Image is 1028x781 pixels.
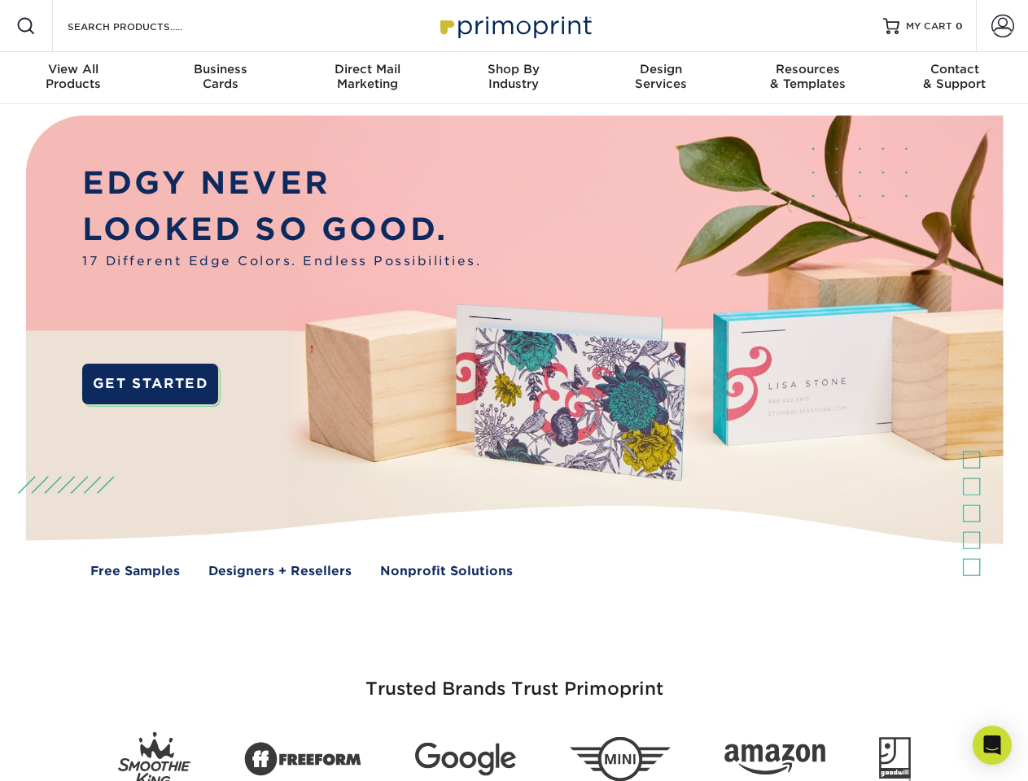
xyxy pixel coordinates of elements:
a: DesignServices [588,52,734,104]
span: Contact [881,62,1028,76]
a: Shop ByIndustry [440,52,587,104]
a: Contact& Support [881,52,1028,104]
div: Cards [147,62,293,91]
a: BusinessCards [147,52,293,104]
img: Google [415,743,516,776]
div: & Templates [734,62,881,91]
input: SEARCH PRODUCTS..... [66,16,225,36]
a: Resources& Templates [734,52,881,104]
span: MY CART [906,20,952,33]
div: Services [588,62,734,91]
p: LOOKED SO GOOD. [82,207,481,253]
span: Design [588,62,734,76]
span: Shop By [440,62,587,76]
a: GET STARTED [82,364,218,404]
p: EDGY NEVER [82,160,481,207]
a: Nonprofit Solutions [380,562,513,581]
img: Primoprint [433,8,596,43]
span: 17 Different Edge Colors. Endless Possibilities. [82,252,481,271]
h3: Trusted Brands Trust Primoprint [38,639,991,719]
a: Free Samples [90,562,180,581]
div: Industry [440,62,587,91]
a: Designers + Resellers [208,562,352,581]
div: & Support [881,62,1028,91]
img: Amazon [724,744,825,775]
span: Resources [734,62,881,76]
span: Direct Mail [294,62,440,76]
img: Goodwill [879,737,911,781]
span: Business [147,62,293,76]
iframe: Google Customer Reviews [4,731,138,775]
span: 0 [956,20,963,32]
a: Direct MailMarketing [294,52,440,104]
div: Marketing [294,62,440,91]
div: Open Intercom Messenger [973,726,1012,765]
